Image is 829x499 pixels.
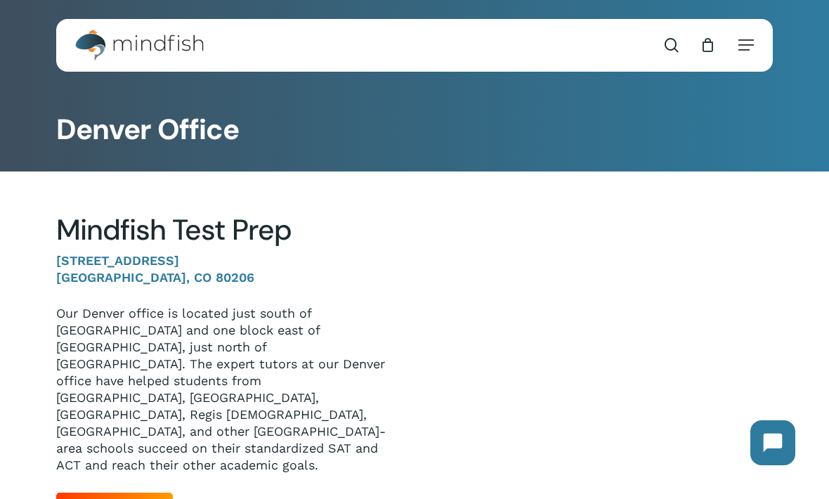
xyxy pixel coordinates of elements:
[56,305,393,474] p: Our Denver office is located just south of [GEOGRAPHIC_DATA] and one block east of [GEOGRAPHIC_DA...
[738,38,754,52] a: Navigation Menu
[56,19,773,72] header: Main Menu
[700,37,715,53] a: Cart
[56,113,773,147] h1: Denver Office
[56,213,393,247] h2: Mindfish Test Prep
[56,270,254,285] strong: [GEOGRAPHIC_DATA], CO 80206
[56,253,179,268] strong: [STREET_ADDRESS]
[736,406,809,479] iframe: Chatbot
